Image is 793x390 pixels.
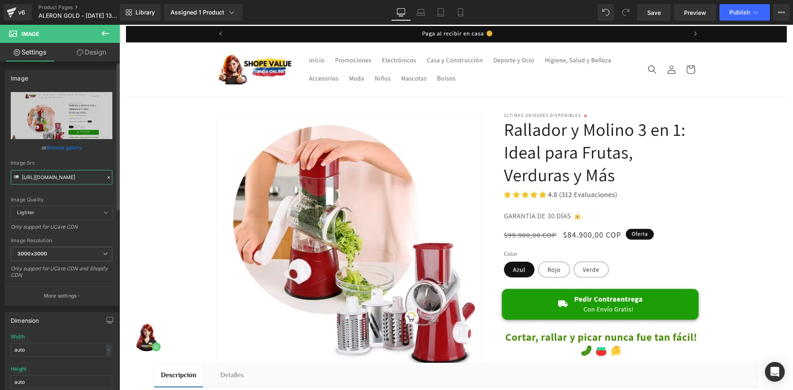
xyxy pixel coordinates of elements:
input: Link [11,170,112,184]
div: Image [11,70,28,82]
b: Lighter [17,209,34,215]
span: Library [135,9,155,16]
a: Laptop [411,4,431,21]
button: Redo [617,4,634,21]
span: ALERON GOLD - [DATE] 13:56:49 [38,12,118,19]
span: Save [647,8,661,17]
a: Design [62,43,121,61]
button: Undo [598,4,614,21]
button: More settings [5,286,118,305]
div: Image Src [11,160,112,166]
span: Preview [684,8,706,17]
div: Image Quality [11,197,112,203]
div: Dimension [11,312,39,324]
input: auto [11,375,112,389]
p: More settings [44,292,77,300]
div: Only support for UCare CDN [11,224,112,236]
a: Browse gallery [47,140,82,155]
div: Width [11,334,25,340]
button: More [773,4,790,21]
button: Publish [719,4,770,21]
a: Product Pages [38,4,133,11]
div: Assigned 1 Product [171,8,236,17]
a: Mobile [451,4,470,21]
div: - [106,344,111,355]
b: 3000x3000 [17,251,47,257]
div: Open Intercom Messenger [765,362,785,382]
div: Only support for UCare CDN and Shopify CDN [11,265,112,284]
div: Image Resolution [11,238,112,243]
span: Publish [729,9,750,16]
div: v6 [17,7,27,18]
a: Preview [674,4,716,21]
span: Image [21,31,39,37]
a: Tablet [431,4,451,21]
div: Height [11,366,26,372]
div: or [11,143,112,152]
a: Desktop [391,4,411,21]
a: New Library [120,4,161,21]
a: v6 [3,4,32,21]
input: auto [11,343,112,357]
